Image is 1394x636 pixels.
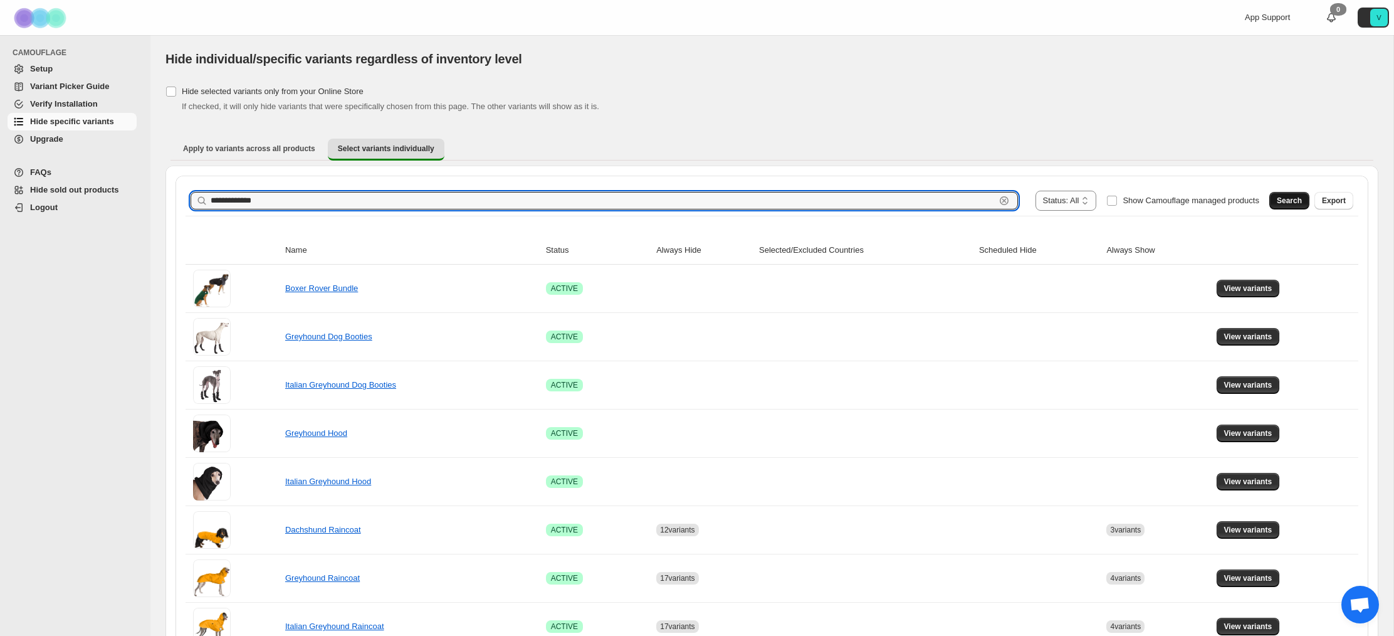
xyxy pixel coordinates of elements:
span: ACTIVE [551,525,578,535]
span: ACTIVE [551,428,578,438]
span: CAMOUFLAGE [13,48,142,58]
a: Verify Installation [8,95,137,113]
img: Italian Greyhound Dog Booties [193,366,231,404]
th: Status [542,236,653,265]
span: Apply to variants across all products [183,144,315,154]
span: 4 variants [1110,574,1141,583]
a: FAQs [8,164,137,181]
button: View variants [1217,328,1280,346]
span: View variants [1224,332,1272,342]
button: View variants [1217,376,1280,394]
a: Italian Greyhound Raincoat [285,622,384,631]
span: ACTIVE [551,380,578,390]
img: Camouflage [10,1,73,35]
a: Greyhound Raincoat [285,573,360,583]
span: 4 variants [1110,622,1141,631]
span: 12 variants [660,526,694,534]
div: 0 [1330,3,1346,16]
span: ACTIVE [551,332,578,342]
span: Hide specific variants [30,117,114,126]
img: Italian Greyhound Hood [193,463,231,501]
span: Show Camouflage managed products [1123,196,1259,205]
th: Scheduled Hide [975,236,1103,265]
span: Variant Picker Guide [30,82,109,91]
span: Upgrade [30,134,63,144]
span: Hide sold out products [30,185,119,194]
a: Hide specific variants [8,113,137,130]
span: FAQs [30,167,51,177]
span: View variants [1224,477,1272,487]
span: Logout [30,203,58,212]
span: Hide selected variants only from your Online Store [182,87,364,96]
img: Dachshund Raincoat [193,511,231,549]
span: View variants [1224,284,1272,294]
a: Variant Picker Guide [8,78,137,95]
button: View variants [1217,570,1280,587]
a: Logout [8,199,137,216]
button: View variants [1217,521,1280,539]
a: Greyhound Hood [285,428,347,438]
button: Apply to variants across all products [173,139,325,159]
button: Select variants individually [328,139,444,161]
span: Verify Installation [30,99,98,109]
span: View variants [1224,380,1272,390]
a: Hide sold out products [8,181,137,199]
button: View variants [1217,280,1280,297]
span: Setup [30,64,53,73]
span: Avatar with initials V [1370,9,1388,26]
span: Hide individual/specific variants regardless of inventory level [165,52,522,66]
span: ACTIVE [551,284,578,294]
span: View variants [1224,573,1272,583]
span: App Support [1245,13,1290,22]
a: Dachshund Raincoat [285,525,361,534]
span: 17 variants [660,622,694,631]
button: Clear [998,194,1010,207]
span: ACTIVE [551,477,578,487]
text: V [1376,14,1381,21]
button: View variants [1217,473,1280,490]
span: View variants [1224,622,1272,632]
span: Search [1277,196,1302,206]
span: If checked, it will only hide variants that were specifically chosen from this page. The other va... [182,102,599,111]
th: Always Show [1103,236,1212,265]
button: Avatar with initials V [1358,8,1389,28]
a: Italian Greyhound Dog Booties [285,380,396,390]
button: Export [1314,192,1353,209]
a: Setup [8,60,137,78]
th: Always Hide [652,236,755,265]
th: Name [281,236,542,265]
img: Greyhound Raincoat [193,559,231,597]
span: View variants [1224,428,1272,438]
button: Search [1269,192,1309,209]
a: Greyhound Dog Booties [285,332,372,341]
span: ACTIVE [551,573,578,583]
span: Export [1322,196,1346,206]
a: Upgrade [8,130,137,148]
span: Select variants individually [338,144,434,154]
span: View variants [1224,525,1272,535]
img: Boxer Rover Bundle [193,270,231,307]
a: 0 [1325,11,1338,24]
a: Open chat [1341,586,1379,623]
span: ACTIVE [551,622,578,632]
span: 3 variants [1110,526,1141,534]
img: Greyhound Dog Booties [193,318,231,356]
span: 17 variants [660,574,694,583]
button: View variants [1217,425,1280,442]
img: Greyhound Hood [193,415,231,452]
a: Italian Greyhound Hood [285,477,371,486]
button: View variants [1217,618,1280,635]
th: Selected/Excluded Countries [755,236,975,265]
a: Boxer Rover Bundle [285,284,358,293]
